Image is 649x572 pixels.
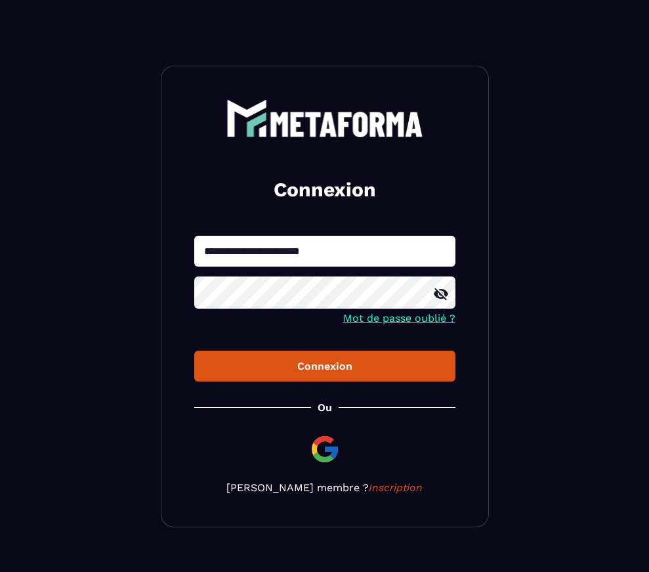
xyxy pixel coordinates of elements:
[194,481,455,494] p: [PERSON_NAME] membre ?
[318,401,332,414] p: Ou
[226,99,423,137] img: logo
[343,312,455,324] a: Mot de passe oublié ?
[309,433,341,465] img: google
[194,99,455,137] a: logo
[210,177,440,203] h2: Connexion
[194,351,455,382] button: Connexion
[369,481,423,494] a: Inscription
[205,360,445,372] div: Connexion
